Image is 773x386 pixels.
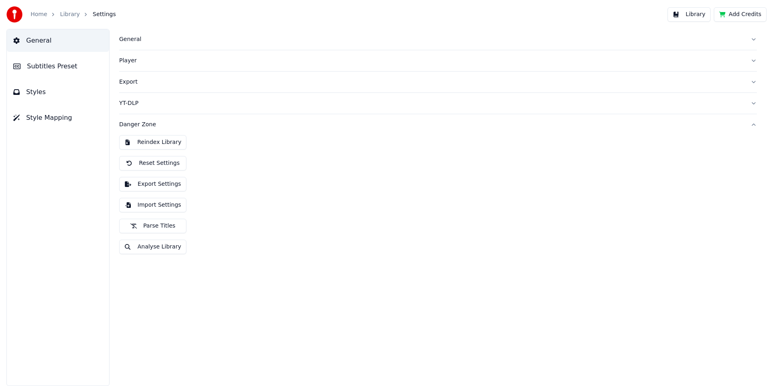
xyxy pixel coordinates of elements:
[7,29,109,52] button: General
[119,72,757,92] button: Export
[26,113,72,123] span: Style Mapping
[31,10,47,18] a: Home
[119,219,186,233] button: Parse Titles
[119,177,186,191] button: Export Settings
[26,36,52,45] span: General
[119,99,744,107] div: YT-DLP
[668,7,711,22] button: Library
[27,62,77,71] span: Subtitles Preset
[6,6,23,23] img: youka
[7,55,109,78] button: Subtitles Preset
[119,93,757,114] button: YT-DLP
[119,50,757,71] button: Player
[93,10,116,18] span: Settings
[119,78,744,86] div: Export
[119,35,744,43] div: General
[119,240,186,254] button: Analyse Library
[7,107,109,129] button: Style Mapping
[26,87,46,97] span: Styles
[60,10,80,18] a: Library
[119,121,744,129] div: Danger Zone
[119,29,757,50] button: General
[119,198,186,212] button: Import Settings
[7,81,109,103] button: Styles
[119,57,744,65] div: Player
[119,135,186,150] button: Reindex Library
[714,7,767,22] button: Add Credits
[31,10,116,18] nav: breadcrumb
[119,114,757,135] button: Danger Zone
[119,135,757,261] div: Danger Zone
[119,156,186,170] button: Reset Settings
